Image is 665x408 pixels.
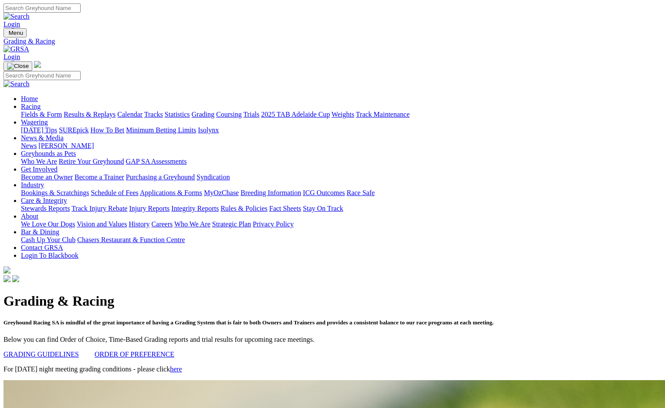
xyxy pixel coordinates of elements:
a: Who We Are [174,220,210,228]
a: About [21,212,38,220]
div: Care & Integrity [21,205,662,212]
div: Get Involved [21,173,662,181]
a: Rules & Policies [221,205,268,212]
a: Strategic Plan [212,220,251,228]
div: Racing [21,111,662,118]
a: Cash Up Your Club [21,236,75,243]
a: Isolynx [198,126,219,134]
a: How To Bet [91,126,125,134]
a: Login [3,53,20,61]
a: SUREpick [59,126,88,134]
div: Industry [21,189,662,197]
a: Stewards Reports [21,205,70,212]
a: Home [21,95,38,102]
a: Retire Your Greyhound [59,158,124,165]
a: Syndication [197,173,230,181]
div: Wagering [21,126,662,134]
div: About [21,220,662,228]
a: Injury Reports [129,205,170,212]
a: Login [3,20,20,28]
a: Wagering [21,118,48,126]
a: Become a Trainer [75,173,124,181]
input: Search [3,71,81,80]
a: Fields & Form [21,111,62,118]
a: [DATE] Tips [21,126,57,134]
img: logo-grsa-white.png [34,61,41,68]
span: Menu [9,30,23,36]
a: We Love Our Dogs [21,220,75,228]
a: Login To Blackbook [21,252,78,259]
a: Schedule of Fees [91,189,138,196]
div: News & Media [21,142,662,150]
a: ICG Outcomes [303,189,345,196]
a: Industry [21,181,44,189]
a: Care & Integrity [21,197,67,204]
a: Track Injury Rebate [71,205,127,212]
a: Careers [151,220,173,228]
a: Minimum Betting Limits [126,126,196,134]
a: Racing [21,103,41,110]
img: Search [3,13,30,20]
button: Toggle navigation [3,61,32,71]
img: twitter.svg [12,275,19,282]
img: GRSA [3,45,29,53]
input: Search [3,3,81,13]
div: Bar & Dining [21,236,662,244]
h5: Greyhound Racing SA is mindful of the great importance of having a Grading System that is fair to... [3,319,662,326]
p: Below you can find Order of Choice, Time-Based Grading reports and trial results for upcoming rac... [3,336,662,344]
a: ORDER OF PREFERENCE [95,351,174,358]
div: Greyhounds as Pets [21,158,662,165]
a: Grading [192,111,214,118]
a: Calendar [117,111,142,118]
a: Contact GRSA [21,244,63,251]
a: Tracks [144,111,163,118]
span: For [DATE] night meeting grading conditions - please click [3,365,182,373]
a: Grading & Racing [3,37,662,45]
a: Weights [332,111,354,118]
a: Coursing [216,111,242,118]
a: Statistics [165,111,190,118]
img: Close [7,63,29,70]
img: logo-grsa-white.png [3,266,10,273]
a: Greyhounds as Pets [21,150,76,157]
a: History [129,220,149,228]
a: Applications & Forms [140,189,202,196]
img: facebook.svg [3,275,10,282]
a: Purchasing a Greyhound [126,173,195,181]
a: Trials [243,111,259,118]
a: Get Involved [21,165,58,173]
a: [PERSON_NAME] [38,142,94,149]
a: Bar & Dining [21,228,59,236]
a: 2025 TAB Adelaide Cup [261,111,330,118]
a: Chasers Restaurant & Function Centre [77,236,185,243]
h1: Grading & Racing [3,293,662,309]
button: Toggle navigation [3,28,27,37]
a: Stay On Track [303,205,343,212]
a: Who We Are [21,158,57,165]
a: GAP SA Assessments [126,158,187,165]
a: News & Media [21,134,64,142]
a: Results & Replays [64,111,115,118]
a: here [170,365,182,373]
a: Become an Owner [21,173,73,181]
a: Track Maintenance [356,111,410,118]
a: Breeding Information [241,189,301,196]
a: Vision and Values [77,220,127,228]
a: Race Safe [346,189,374,196]
a: Bookings & Scratchings [21,189,89,196]
a: News [21,142,37,149]
a: MyOzChase [204,189,239,196]
img: Search [3,80,30,88]
a: Integrity Reports [171,205,219,212]
a: Privacy Policy [253,220,294,228]
a: Fact Sheets [269,205,301,212]
a: GRADING GUIDELINES [3,351,79,358]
